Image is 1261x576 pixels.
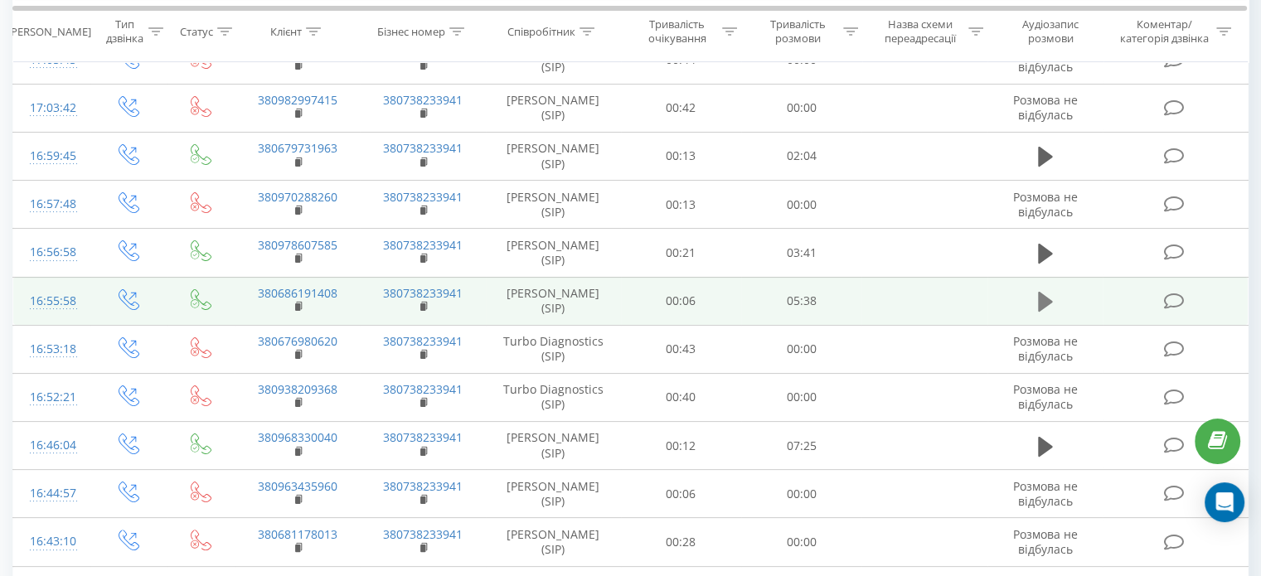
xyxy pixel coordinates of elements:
div: Клієнт [270,24,302,38]
div: 17:03:42 [30,92,74,124]
td: 00:28 [621,518,741,566]
td: 00:00 [741,181,861,229]
td: [PERSON_NAME] (SIP) [486,518,621,566]
div: 16:57:48 [30,188,74,220]
td: Turbo Diagnostics (SIP) [486,325,621,373]
td: [PERSON_NAME] (SIP) [486,229,621,277]
span: Розмова не відбулась [1013,478,1078,509]
td: Turbo Diagnostics (SIP) [486,373,621,421]
td: 00:42 [621,84,741,132]
a: 380963435960 [258,478,337,494]
span: Розмова не відбулась [1013,189,1078,220]
td: 00:13 [621,181,741,229]
a: 380738233941 [383,189,463,205]
a: 380679731963 [258,140,337,156]
a: 380686191408 [258,285,337,301]
div: Open Intercom Messenger [1205,482,1244,522]
div: Співробітник [507,24,575,38]
a: 380738233941 [383,285,463,301]
div: Статус [180,24,213,38]
div: Коментар/категорія дзвінка [1115,17,1212,46]
div: 16:46:04 [30,429,74,462]
div: 16:55:58 [30,285,74,317]
td: 00:06 [621,277,741,325]
a: 380738233941 [383,140,463,156]
a: 380938209368 [258,381,337,397]
a: 380738233941 [383,381,463,397]
div: 16:53:18 [30,333,74,365]
a: 380970288260 [258,189,337,205]
td: 03:41 [741,229,861,277]
td: 02:04 [741,132,861,180]
a: 380978607585 [258,237,337,253]
td: [PERSON_NAME] (SIP) [486,277,621,325]
a: 380968330040 [258,429,337,445]
span: Розмова не відбулась [1013,333,1078,364]
div: 16:44:57 [30,477,74,510]
a: 380738233941 [383,333,463,349]
td: 00:12 [621,422,741,470]
div: 16:59:45 [30,140,74,172]
a: 380738233941 [383,526,463,542]
div: Тип дзвінка [104,17,143,46]
div: Бізнес номер [377,24,445,38]
div: 16:56:58 [30,236,74,269]
td: [PERSON_NAME] (SIP) [486,132,621,180]
a: 380982997415 [258,92,337,108]
td: 00:43 [621,325,741,373]
div: [PERSON_NAME] [7,24,91,38]
div: 16:43:10 [30,525,74,558]
td: [PERSON_NAME] (SIP) [486,422,621,470]
div: Аудіозапис розмови [1002,17,1099,46]
a: 380681178013 [258,526,337,542]
td: [PERSON_NAME] (SIP) [486,84,621,132]
td: 00:21 [621,229,741,277]
div: Назва схеми переадресації [877,17,964,46]
span: Розмова не відбулась [1013,526,1078,557]
div: 16:52:21 [30,381,74,414]
td: [PERSON_NAME] (SIP) [486,470,621,518]
td: 00:00 [741,470,861,518]
a: 380676980620 [258,333,337,349]
div: Тривалість розмови [756,17,839,46]
td: 00:00 [741,84,861,132]
a: 380738233941 [383,237,463,253]
td: 00:00 [741,518,861,566]
td: 00:40 [621,373,741,421]
td: 07:25 [741,422,861,470]
span: Розмова не відбулась [1013,381,1078,412]
td: [PERSON_NAME] (SIP) [486,181,621,229]
a: 380738233941 [383,478,463,494]
td: 00:00 [741,373,861,421]
td: 00:06 [621,470,741,518]
td: 05:38 [741,277,861,325]
span: Розмова не відбулась [1013,92,1078,123]
a: 380738233941 [383,92,463,108]
a: 380738233941 [383,429,463,445]
td: 00:00 [741,325,861,373]
td: 00:13 [621,132,741,180]
div: Тривалість очікування [636,17,719,46]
